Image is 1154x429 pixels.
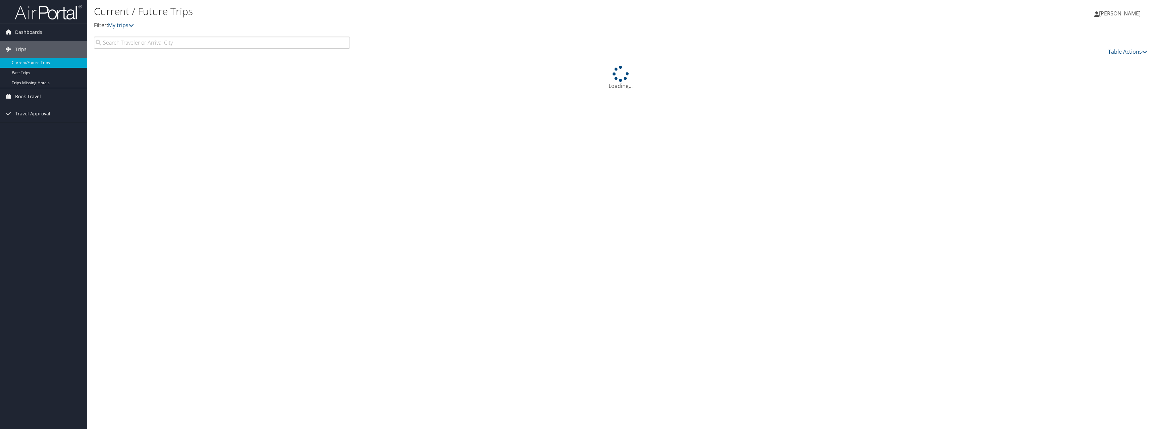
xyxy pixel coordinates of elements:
span: Dashboards [15,24,42,41]
span: [PERSON_NAME] [1099,10,1141,17]
span: Book Travel [15,88,41,105]
h1: Current / Future Trips [94,4,796,18]
input: Search Traveler or Arrival City [94,37,350,49]
img: airportal-logo.png [15,4,82,20]
span: Travel Approval [15,105,50,122]
a: [PERSON_NAME] [1094,3,1147,23]
p: Filter: [94,21,796,30]
span: Trips [15,41,27,58]
a: Table Actions [1108,48,1147,55]
div: Loading... [94,66,1147,90]
a: My trips [108,21,134,29]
